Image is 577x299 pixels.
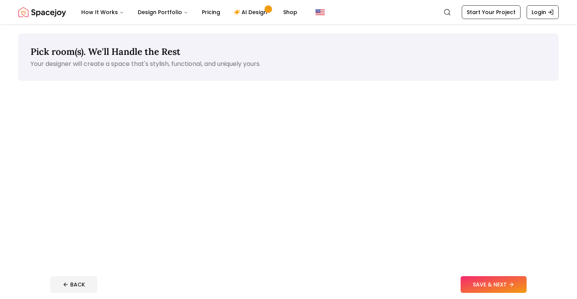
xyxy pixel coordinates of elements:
a: Shop [277,5,303,20]
button: How It Works [75,5,130,20]
button: BACK [50,276,97,293]
a: Start Your Project [462,5,521,19]
a: Pricing [196,5,226,20]
img: United States [316,8,325,17]
a: Spacejoy [18,5,66,20]
p: Your designer will create a space that's stylish, functional, and uniquely yours. [31,59,546,69]
button: Design Portfolio [132,5,194,20]
a: AI Design [228,5,276,20]
span: Pick room(s). We'll Handle the Rest [31,46,181,58]
img: Spacejoy Logo [18,5,66,20]
nav: Main [75,5,303,20]
button: SAVE & NEXT [461,276,527,293]
a: Login [527,5,559,19]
